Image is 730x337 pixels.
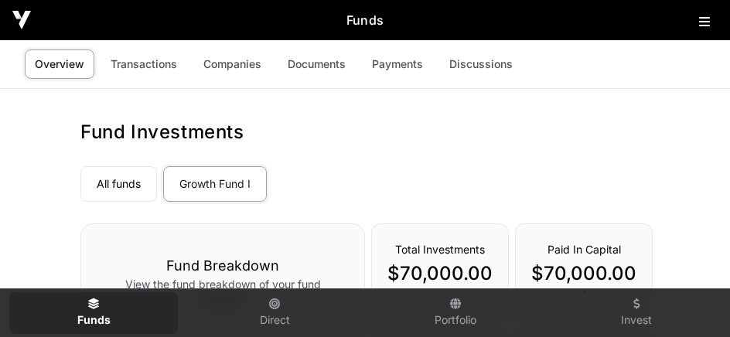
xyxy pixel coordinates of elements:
[31,11,699,29] h2: Funds
[101,49,187,79] a: Transactions
[163,166,267,202] a: Growth Fund I
[9,292,178,334] a: Funds
[80,120,650,145] h1: Fund Investments
[387,261,493,286] p: $70,000.00
[25,49,94,79] a: Overview
[371,292,540,334] a: Portfolio
[278,49,356,79] a: Documents
[515,223,653,321] div: `
[193,49,271,79] a: Companies
[552,292,721,334] a: Invest
[112,255,333,277] h3: Fund Breakdown
[190,292,359,334] a: Direct
[80,166,157,202] a: All funds
[395,243,485,256] span: Total Investments
[112,277,333,308] p: View the fund breakdown of your fund portfolio.
[439,49,523,79] a: Discussions
[362,49,433,79] a: Payments
[547,243,621,256] span: Paid In Capital
[531,261,636,286] p: $70,000.00
[12,11,31,29] img: Icehouse Ventures Logo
